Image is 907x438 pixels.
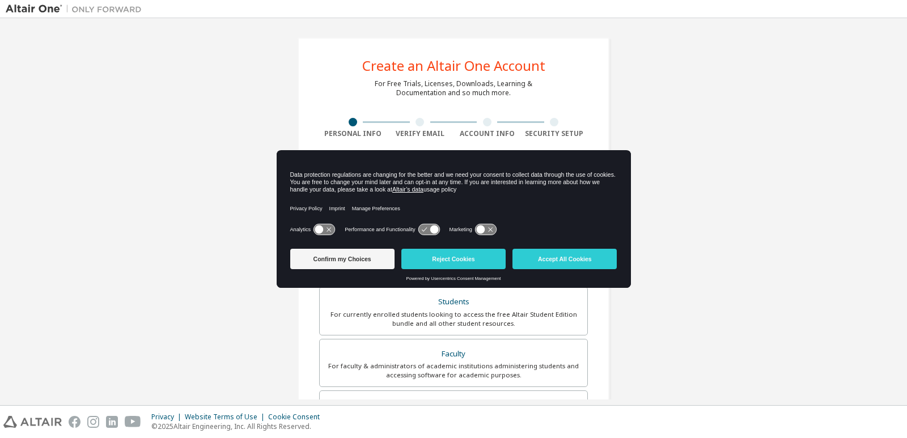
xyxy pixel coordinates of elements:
img: altair_logo.svg [3,416,62,428]
div: For currently enrolled students looking to access the free Altair Student Edition bundle and all ... [327,310,580,328]
div: Privacy [151,413,185,422]
div: Website Terms of Use [185,413,268,422]
div: Students [327,294,580,310]
p: © 2025 Altair Engineering, Inc. All Rights Reserved. [151,422,327,431]
div: Create an Altair One Account [362,59,545,73]
img: youtube.svg [125,416,141,428]
div: Faculty [327,346,580,362]
div: Cookie Consent [268,413,327,422]
img: instagram.svg [87,416,99,428]
div: Verify Email [387,129,454,138]
div: Security Setup [521,129,588,138]
div: Account Info [453,129,521,138]
div: For faculty & administrators of academic institutions administering students and accessing softwa... [327,362,580,380]
img: linkedin.svg [106,416,118,428]
div: For Free Trials, Licenses, Downloads, Learning & Documentation and so much more. [375,79,532,97]
div: Everyone else [327,398,580,414]
img: facebook.svg [69,416,80,428]
div: Personal Info [319,129,387,138]
img: Altair One [6,3,147,15]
